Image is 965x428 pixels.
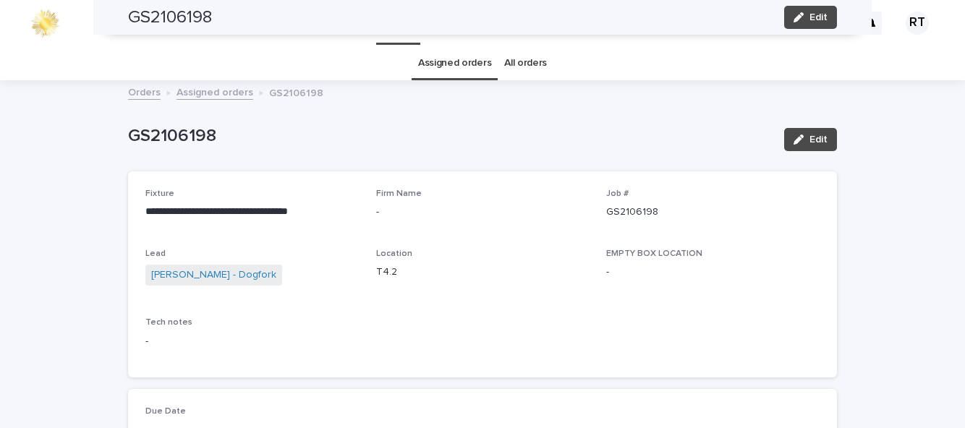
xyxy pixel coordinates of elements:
[145,334,820,349] p: -
[606,205,820,220] p: GS2106198
[504,46,547,80] a: All orders
[128,83,161,100] a: Orders
[376,249,412,258] span: Location
[29,9,61,38] img: 0ffKfDbyRa2Iv8hnaAqg
[128,126,773,147] p: GS2106198
[606,265,820,280] p: -
[809,134,828,145] span: Edit
[151,267,276,283] a: [PERSON_NAME] - Dogfork
[145,189,174,198] span: Fixture
[606,249,702,258] span: EMPTY BOX LOCATION
[177,83,253,100] a: Assigned orders
[376,205,590,220] p: -
[606,189,629,198] span: Job #
[145,318,192,327] span: Tech notes
[376,265,590,280] p: T4.2
[784,128,837,151] button: Edit
[376,189,422,198] span: Firm Name
[906,12,929,35] div: RT
[269,84,323,100] p: GS2106198
[418,46,491,80] a: Assigned orders
[145,249,166,258] span: Lead
[145,407,186,416] span: Due Date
